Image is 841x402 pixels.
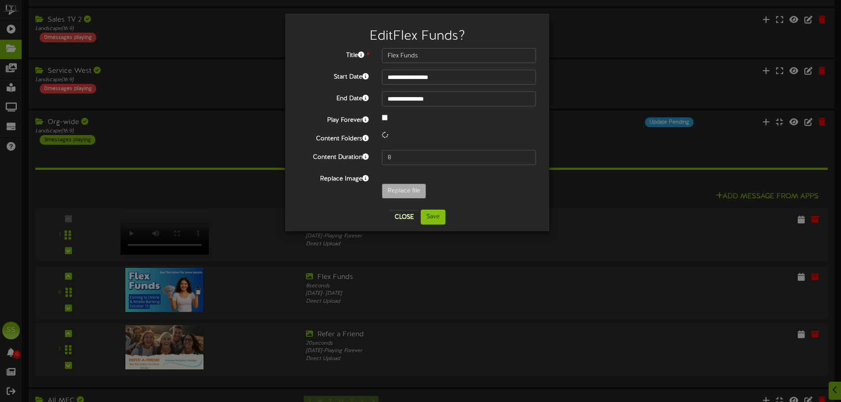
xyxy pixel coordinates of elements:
h2: Edit Flex Funds ? [298,29,536,44]
label: Title [292,48,375,60]
label: End Date [292,91,375,103]
button: Close [389,210,419,224]
input: Title [382,48,536,63]
button: Save [421,210,445,225]
label: Play Forever [292,113,375,125]
label: Content Duration [292,150,375,162]
label: Start Date [292,70,375,82]
label: Replace Image [292,172,375,184]
input: 15 [382,150,536,165]
label: Content Folders [292,131,375,143]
